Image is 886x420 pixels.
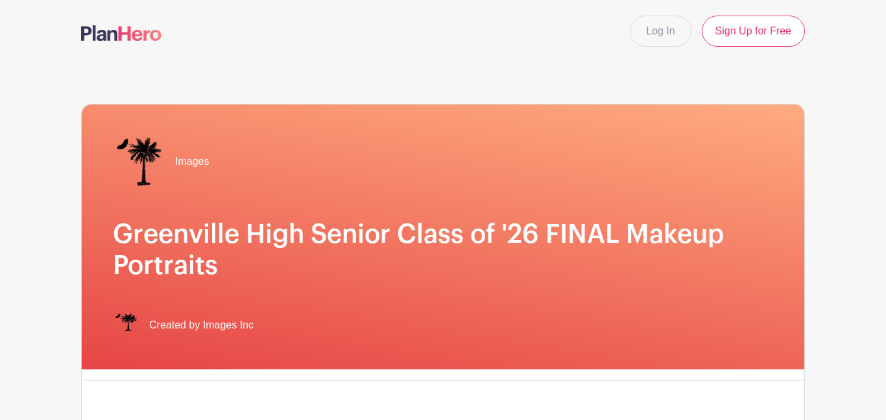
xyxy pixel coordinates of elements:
a: Sign Up for Free [702,16,805,47]
h1: Greenville High Senior Class of '26 FINAL Makeup Portraits [113,219,773,281]
span: Created by Images Inc [149,317,254,333]
img: IMAGES%20logo%20transparenT%20PNG%20s.png [113,312,139,338]
img: logo-507f7623f17ff9eddc593b1ce0a138ce2505c220e1c5a4e2b4648c50719b7d32.svg [81,25,162,41]
img: IMAGES%20logo%20transparenT%20PNG%20s.png [113,136,165,188]
span: Images [175,154,209,169]
a: Log In [630,16,691,47]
